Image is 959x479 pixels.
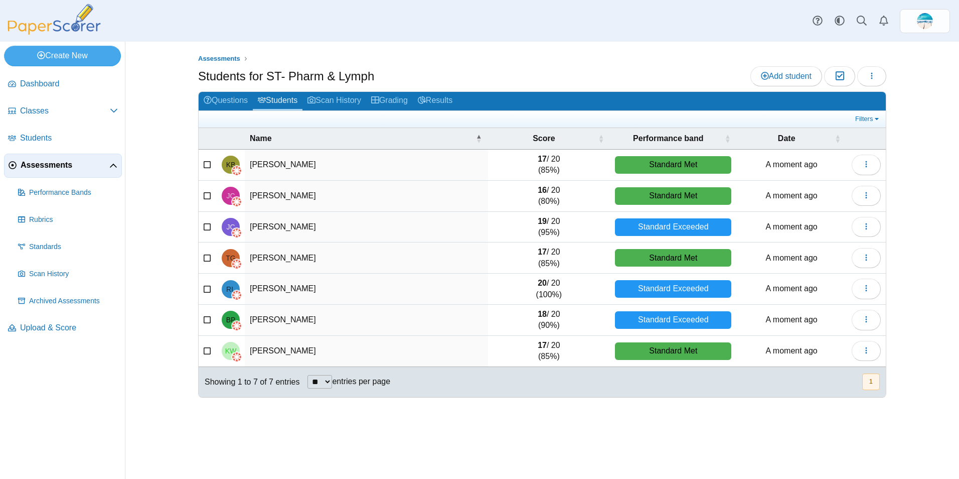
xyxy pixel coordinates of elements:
td: / 20 (90%) [488,305,610,336]
a: Results [413,92,457,110]
div: Standard Met [615,249,731,267]
time: Sep 16, 2025 at 10:05 AM [766,222,818,231]
a: Rubrics [14,208,122,232]
button: 1 [862,374,880,390]
td: / 20 (85%) [488,243,610,274]
div: Standard Met [615,342,731,360]
a: Students [253,92,302,110]
span: Performance band [633,134,703,143]
div: Standard Met [615,187,731,205]
span: Scan History [29,269,118,279]
a: Scan History [14,262,122,286]
div: Standard Exceeded [615,280,731,298]
span: Kate Weeks [225,347,237,354]
h1: Students for ST- Pharm & Lymph [198,68,374,85]
span: Dashboard [20,78,118,89]
span: Breanna Peine [226,316,236,323]
span: Archived Assessments [29,296,118,306]
b: 16 [538,186,547,194]
span: Tyler Glenn [226,255,235,262]
time: Sep 16, 2025 at 10:05 AM [766,254,818,262]
a: Assessments [4,154,122,178]
b: 19 [538,217,547,225]
div: Standard Exceeded [615,311,731,329]
img: canvas-logo.png [232,259,242,269]
a: Scan History [302,92,366,110]
img: canvas-logo.png [232,197,242,207]
nav: pagination [861,374,880,390]
img: PaperScorer [4,4,104,35]
span: Rubrics [29,215,118,225]
b: 17 [538,248,547,256]
span: Classes [20,105,110,116]
td: [PERSON_NAME] [245,243,488,274]
time: Sep 16, 2025 at 10:05 AM [766,346,818,355]
img: canvas-logo.png [232,166,242,176]
td: [PERSON_NAME] [245,150,488,181]
img: ps.H1yuw66FtyTk4FxR [917,13,933,29]
div: Showing 1 to 7 of 7 entries [199,367,299,397]
td: / 20 (80%) [488,181,610,212]
div: Standard Exceeded [615,218,731,236]
img: canvas-logo.png [232,228,242,238]
a: Assessments [196,53,243,65]
span: James Cuccio [226,223,235,230]
span: Name [250,134,272,143]
a: Standards [14,235,122,259]
span: Students [20,133,118,144]
a: Dashboard [4,72,122,96]
span: Rachel Lovelace [226,286,235,293]
img: canvas-logo.png [232,352,242,362]
b: 17 [538,155,547,163]
span: Upload & Score [20,322,118,333]
time: Sep 16, 2025 at 10:05 AM [766,315,818,324]
span: Standards [29,242,118,252]
span: Date [778,134,795,143]
span: Score [533,134,555,143]
td: [PERSON_NAME] [245,181,488,212]
span: Performance band : Activate to sort [724,128,730,149]
b: 18 [538,310,547,318]
a: Grading [366,92,413,110]
td: / 20 (85%) [488,336,610,367]
td: / 20 (85%) [488,150,610,181]
a: Add student [750,66,822,86]
span: Score : Activate to sort [598,128,604,149]
a: Upload & Score [4,316,122,340]
td: [PERSON_NAME] [245,305,488,336]
a: PaperScorer [4,28,104,36]
a: Performance Bands [14,181,122,205]
span: Add student [761,72,812,80]
td: [PERSON_NAME] [245,274,488,305]
div: Standard Met [615,156,731,174]
span: Performance Bands [29,188,118,198]
a: Archived Assessments [14,289,122,313]
span: Assessments [198,55,240,62]
img: canvas-logo.png [232,290,242,300]
span: Name : Activate to invert sorting [476,128,482,149]
a: Students [4,127,122,151]
a: Filters [853,114,883,124]
a: Alerts [873,10,895,32]
a: Create New [4,46,121,66]
span: Kortnee Booth [226,161,236,168]
span: Date : Activate to sort [835,128,841,149]
b: 17 [538,341,547,349]
time: Sep 16, 2025 at 10:05 AM [766,284,818,293]
td: [PERSON_NAME] [245,212,488,243]
span: Jonathan Colon [226,192,235,199]
td: / 20 (100%) [488,274,610,305]
label: entries per page [332,377,390,386]
a: Questions [199,92,253,110]
td: [PERSON_NAME] [245,336,488,367]
td: / 20 (95%) [488,212,610,243]
a: ps.H1yuw66FtyTk4FxR [900,9,950,33]
span: Chrissy Greenberg [917,13,933,29]
img: canvas-logo.png [232,321,242,331]
b: 20 [538,279,547,287]
time: Sep 16, 2025 at 10:05 AM [766,160,818,169]
span: Assessments [21,160,109,171]
time: Sep 16, 2025 at 10:05 AM [766,191,818,200]
a: Classes [4,99,122,124]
